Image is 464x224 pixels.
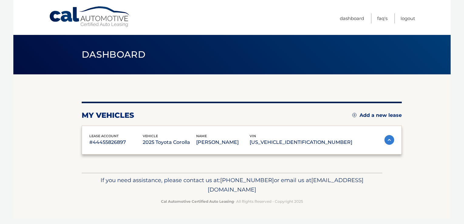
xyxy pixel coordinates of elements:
[196,138,250,147] p: [PERSON_NAME]
[352,113,357,117] img: add.svg
[384,135,394,145] img: accordion-active.svg
[340,13,364,23] a: Dashboard
[161,199,234,204] strong: Cal Automotive Certified Auto Leasing
[220,177,274,184] span: [PHONE_NUMBER]
[89,134,119,138] span: lease account
[143,138,196,147] p: 2025 Toyota Corolla
[82,111,134,120] h2: my vehicles
[401,13,415,23] a: Logout
[250,138,352,147] p: [US_VEHICLE_IDENTIFICATION_NUMBER]
[86,198,378,205] p: - All Rights Reserved - Copyright 2025
[49,6,131,28] a: Cal Automotive
[377,13,387,23] a: FAQ's
[82,49,145,60] span: Dashboard
[143,134,158,138] span: vehicle
[352,112,402,118] a: Add a new lease
[89,138,143,147] p: #44455826897
[196,134,207,138] span: name
[86,175,378,195] p: If you need assistance, please contact us at: or email us at
[250,134,256,138] span: vin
